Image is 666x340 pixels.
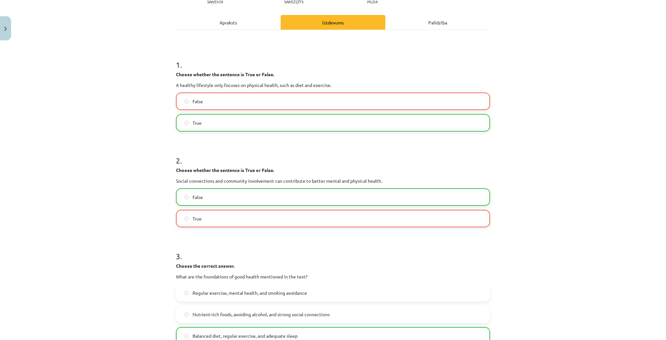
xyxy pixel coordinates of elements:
span: True [193,215,202,222]
input: False [184,195,189,199]
p: A healthy lifestyle only focuses on physical health, such as diet and exercise. [176,82,490,89]
h1: 1 . [176,49,490,69]
span: Nutrient-rich foods, avoiding alcohol, and strong social connections [193,311,330,318]
p: Social connections and community involvement can contribute to better mental and physical health. [176,177,490,184]
strong: Choose whether the sentence is True or False. [176,167,274,173]
p: What are the foundations of good health mentioned in the text? [176,273,490,280]
div: Uzdevums [281,15,385,30]
input: Regular exercise, mental health, and smoking avoidance [184,291,189,295]
input: Nutrient-rich foods, avoiding alcohol, and strong social connections [184,312,189,317]
span: False [193,194,203,201]
input: Balanced diet, regular exercise, and adequate sleep [184,334,189,338]
input: True [184,217,189,221]
h1: 2 . [176,145,490,165]
span: Regular exercise, mental health, and smoking avoidance [193,290,307,296]
div: Apraksts [176,15,281,30]
h1: 3 . [176,240,490,261]
div: Palīdzība [385,15,490,30]
span: True [193,120,202,126]
input: True [184,121,189,125]
img: icon-close-lesson-0947bae3869378f0d4975bcd49f059093ad1ed9edebbc8119c70593378902aed.svg [4,27,7,31]
strong: Choose the correct answer. [176,263,234,269]
span: Balanced diet, regular exercise, and adequate sleep [193,333,298,339]
input: False [184,99,189,104]
strong: Choose whether the sentence is True or False. [176,71,274,77]
span: False [193,98,203,105]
